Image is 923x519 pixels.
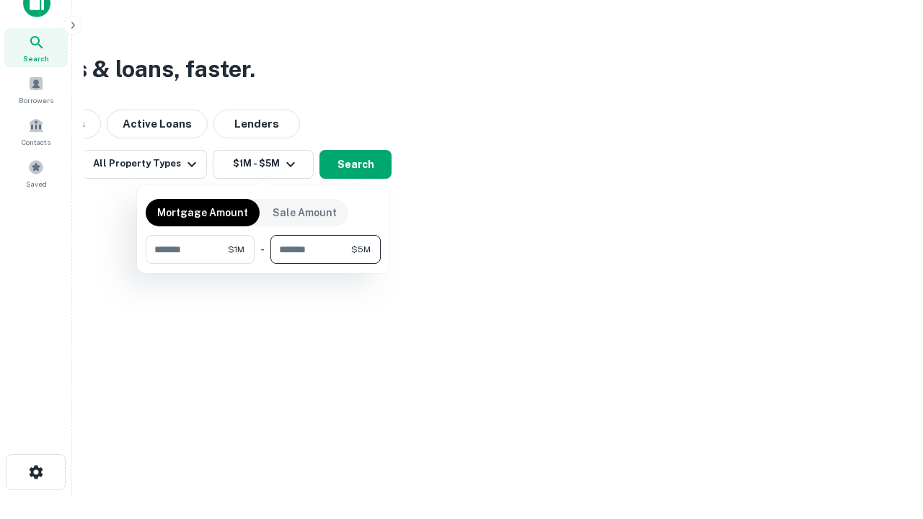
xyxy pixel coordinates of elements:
[157,205,248,221] p: Mortgage Amount
[351,243,371,256] span: $5M
[851,358,923,427] iframe: Chat Widget
[273,205,337,221] p: Sale Amount
[228,243,244,256] span: $1M
[260,235,265,264] div: -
